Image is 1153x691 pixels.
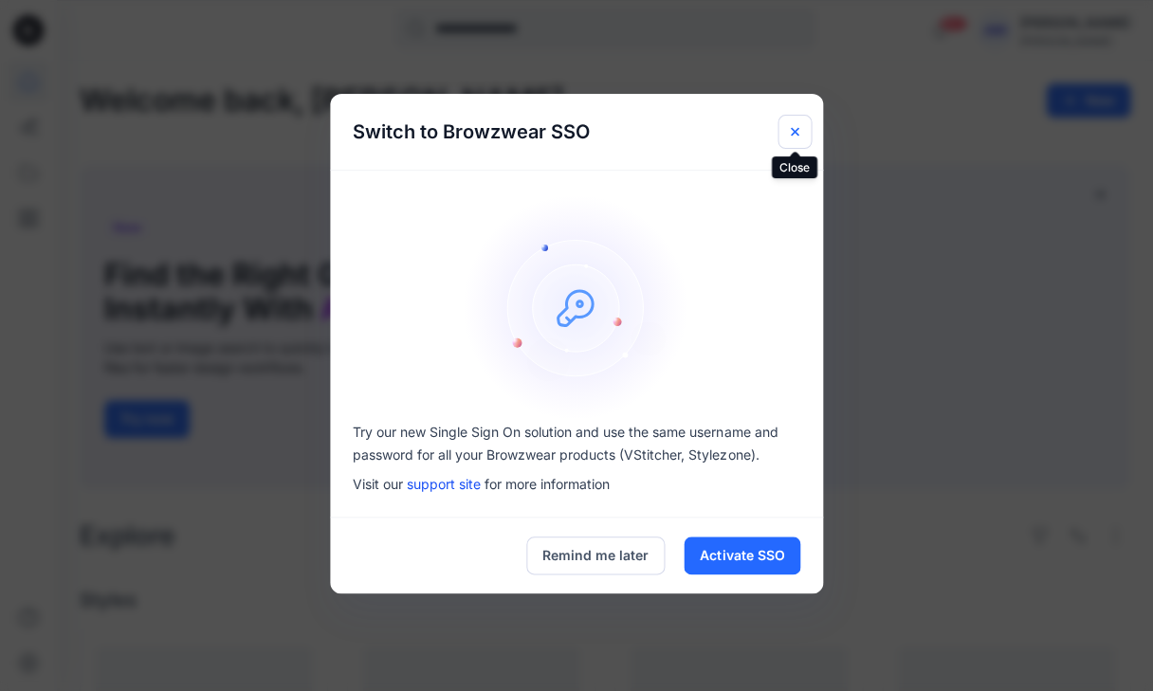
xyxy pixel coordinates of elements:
[353,421,800,466] p: Try our new Single Sign On solution and use the same username and password for all your Browzwear...
[407,476,481,492] a: support site
[330,94,613,170] h5: Switch to Browzwear SSO
[463,193,690,421] img: onboarding-sz2.1ef2cb9c.svg
[353,474,800,494] p: Visit our for more information
[778,115,812,149] button: Close
[684,536,800,574] button: Activate SSO
[526,536,665,574] button: Remind me later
